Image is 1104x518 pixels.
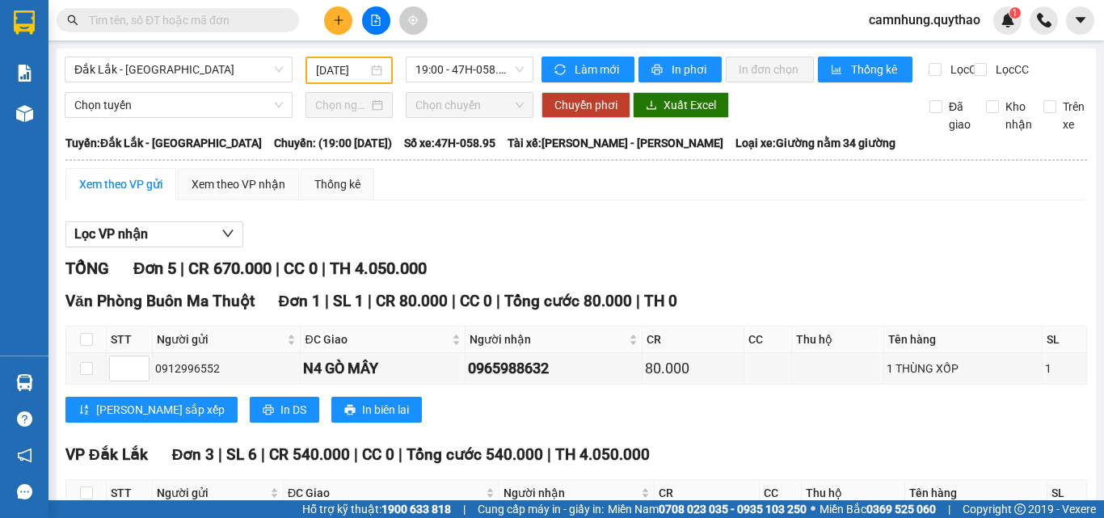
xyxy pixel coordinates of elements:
[354,445,358,464] span: |
[672,61,709,78] span: In phơi
[368,292,372,310] span: |
[107,326,153,353] th: STT
[302,500,451,518] span: Hỗ trợ kỹ thuật:
[470,331,625,348] span: Người nhận
[726,57,814,82] button: In đơn chọn
[468,357,638,380] div: 0965988632
[905,480,1047,507] th: Tên hàng
[460,292,492,310] span: CC 0
[659,503,807,516] strong: 0708 023 035 - 0935 103 250
[17,484,32,499] span: message
[404,134,495,152] span: Số xe: 47H-058.95
[504,484,638,502] span: Người nhận
[333,15,344,26] span: plus
[575,61,622,78] span: Làm mới
[322,259,326,278] span: |
[325,292,329,310] span: |
[16,105,33,122] img: warehouse-icon
[643,326,744,353] th: CR
[407,15,419,26] span: aim
[820,500,936,518] span: Miền Bắc
[1009,7,1021,19] sup: 1
[188,259,272,278] span: CR 670.000
[608,500,807,518] span: Miền Nam
[744,326,792,353] th: CC
[17,448,32,463] span: notification
[1066,6,1094,35] button: caret-down
[74,224,148,244] span: Lọc VP nhận
[856,10,993,30] span: camnhung.quythao
[74,93,283,117] span: Chọn tuyến
[547,445,551,464] span: |
[884,326,1043,353] th: Tên hàng
[1037,13,1051,27] img: phone-icon
[65,292,255,310] span: Văn Phòng Buôn Ma Thuột
[381,503,451,516] strong: 1900 633 818
[221,227,234,240] span: down
[655,480,760,507] th: CR
[226,445,257,464] span: SL 6
[415,93,524,117] span: Chọn chuyến
[370,15,381,26] span: file-add
[398,445,402,464] span: |
[261,445,265,464] span: |
[316,61,368,79] input: 13/10/2025
[811,506,815,512] span: ⚪️
[664,96,716,114] span: Xuất Excel
[305,331,449,348] span: ĐC Giao
[172,445,215,464] span: Đơn 3
[554,64,568,77] span: sync
[16,65,33,82] img: solution-icon
[646,99,657,112] span: download
[376,292,448,310] span: CR 80.000
[274,134,392,152] span: Chuyến: (19:00 [DATE])
[331,397,422,423] button: printerIn biên lai
[276,259,280,278] span: |
[415,57,524,82] span: 19:00 - 47H-058.95
[1012,7,1018,19] span: 1
[887,360,1039,377] div: 1 THÙNG XỐP
[1043,326,1087,353] th: SL
[1001,13,1015,27] img: icon-new-feature
[555,445,650,464] span: TH 4.050.000
[638,57,722,82] button: printerIn phơi
[948,500,950,518] span: |
[760,480,802,507] th: CC
[263,404,274,417] span: printer
[133,259,176,278] span: Đơn 5
[944,61,986,78] span: Lọc CR
[65,221,243,247] button: Lọc VP nhận
[314,175,360,193] div: Thống kê
[74,57,283,82] span: Đắk Lắk - Sài Gòn
[344,404,356,417] span: printer
[452,292,456,310] span: |
[330,259,427,278] span: TH 4.050.000
[831,64,845,77] span: bar-chart
[78,404,90,417] span: sort-ascending
[644,292,677,310] span: TH 0
[315,96,369,114] input: Chọn ngày
[96,401,225,419] span: [PERSON_NAME] sắp xếp
[333,292,364,310] span: SL 1
[636,292,640,310] span: |
[65,397,238,423] button: sort-ascending[PERSON_NAME] sắp xếp
[541,57,634,82] button: syncLàm mới
[651,64,665,77] span: printer
[1014,503,1026,515] span: copyright
[362,6,390,35] button: file-add
[157,331,284,348] span: Người gửi
[942,98,977,133] span: Đã giao
[463,500,466,518] span: |
[279,292,322,310] span: Đơn 1
[478,500,604,518] span: Cung cấp máy in - giấy in:
[155,360,297,377] div: 0912996552
[407,445,543,464] span: Tổng cước 540.000
[180,259,184,278] span: |
[280,401,306,419] span: In DS
[89,11,280,29] input: Tìm tên, số ĐT hoặc mã đơn
[818,57,912,82] button: bar-chartThống kê
[269,445,350,464] span: CR 540.000
[362,445,394,464] span: CC 0
[284,259,318,278] span: CC 0
[16,374,33,391] img: warehouse-icon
